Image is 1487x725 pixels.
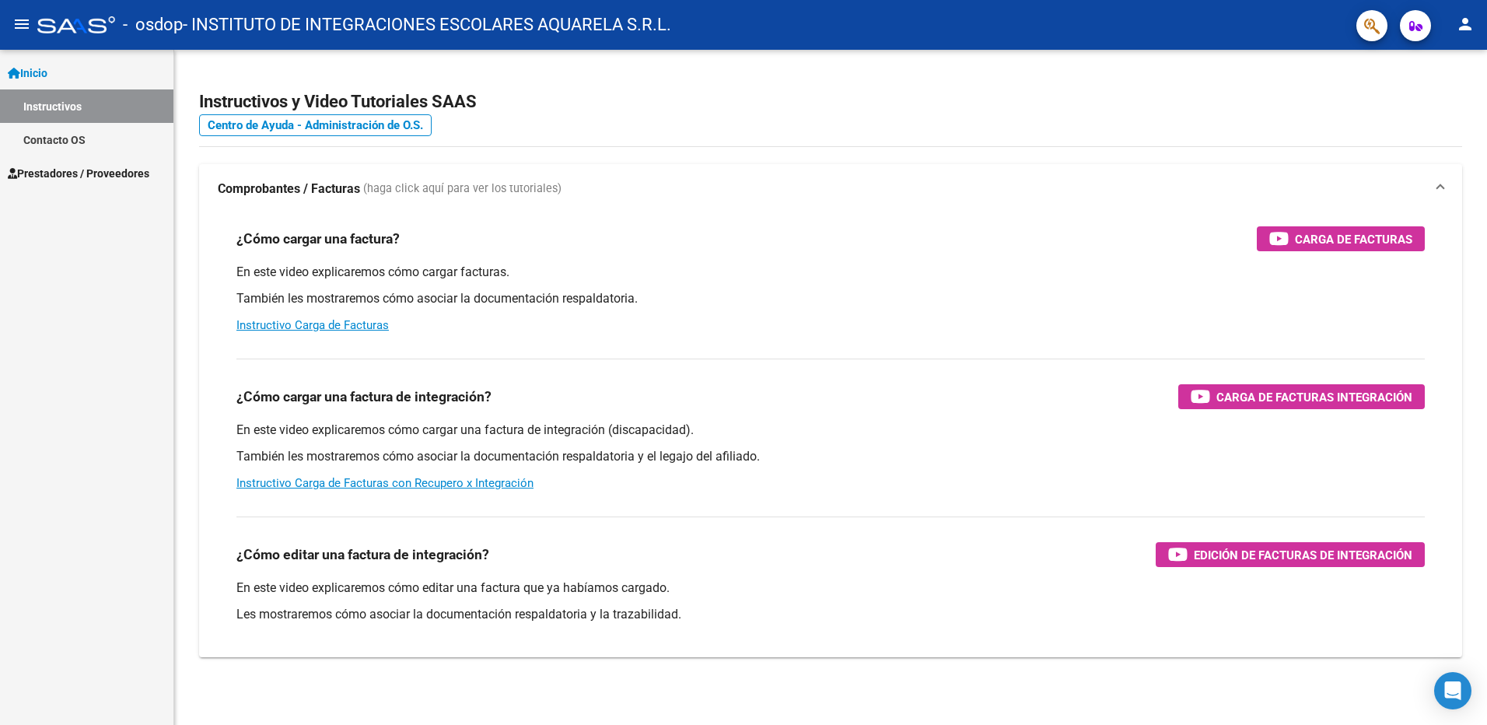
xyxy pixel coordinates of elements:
[199,87,1462,117] h2: Instructivos y Video Tutoriales SAAS
[236,544,489,566] h3: ¿Cómo editar una factura de integración?
[236,290,1425,307] p: También les mostraremos cómo asociar la documentación respaldatoria.
[236,580,1425,597] p: En este video explicaremos cómo editar una factura que ya habíamos cargado.
[236,448,1425,465] p: También les mostraremos cómo asociar la documentación respaldatoria y el legajo del afiliado.
[1156,542,1425,567] button: Edición de Facturas de integración
[1178,384,1425,409] button: Carga de Facturas Integración
[236,386,492,408] h3: ¿Cómo cargar una factura de integración?
[363,180,562,198] span: (haga click aquí para ver los tutoriales)
[1456,15,1475,33] mat-icon: person
[236,318,389,332] a: Instructivo Carga de Facturas
[8,165,149,182] span: Prestadores / Proveedores
[1257,226,1425,251] button: Carga de Facturas
[199,214,1462,657] div: Comprobantes / Facturas (haga click aquí para ver los tutoriales)
[183,8,671,42] span: - INSTITUTO DE INTEGRACIONES ESCOLARES AQUARELA S.R.L.
[1194,545,1412,565] span: Edición de Facturas de integración
[236,606,1425,623] p: Les mostraremos cómo asociar la documentación respaldatoria y la trazabilidad.
[236,422,1425,439] p: En este video explicaremos cómo cargar una factura de integración (discapacidad).
[12,15,31,33] mat-icon: menu
[199,114,432,136] a: Centro de Ayuda - Administración de O.S.
[236,264,1425,281] p: En este video explicaremos cómo cargar facturas.
[236,476,534,490] a: Instructivo Carga de Facturas con Recupero x Integración
[1295,229,1412,249] span: Carga de Facturas
[1216,387,1412,407] span: Carga de Facturas Integración
[236,228,400,250] h3: ¿Cómo cargar una factura?
[1434,672,1471,709] div: Open Intercom Messenger
[199,164,1462,214] mat-expansion-panel-header: Comprobantes / Facturas (haga click aquí para ver los tutoriales)
[8,65,47,82] span: Inicio
[218,180,360,198] strong: Comprobantes / Facturas
[123,8,183,42] span: - osdop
